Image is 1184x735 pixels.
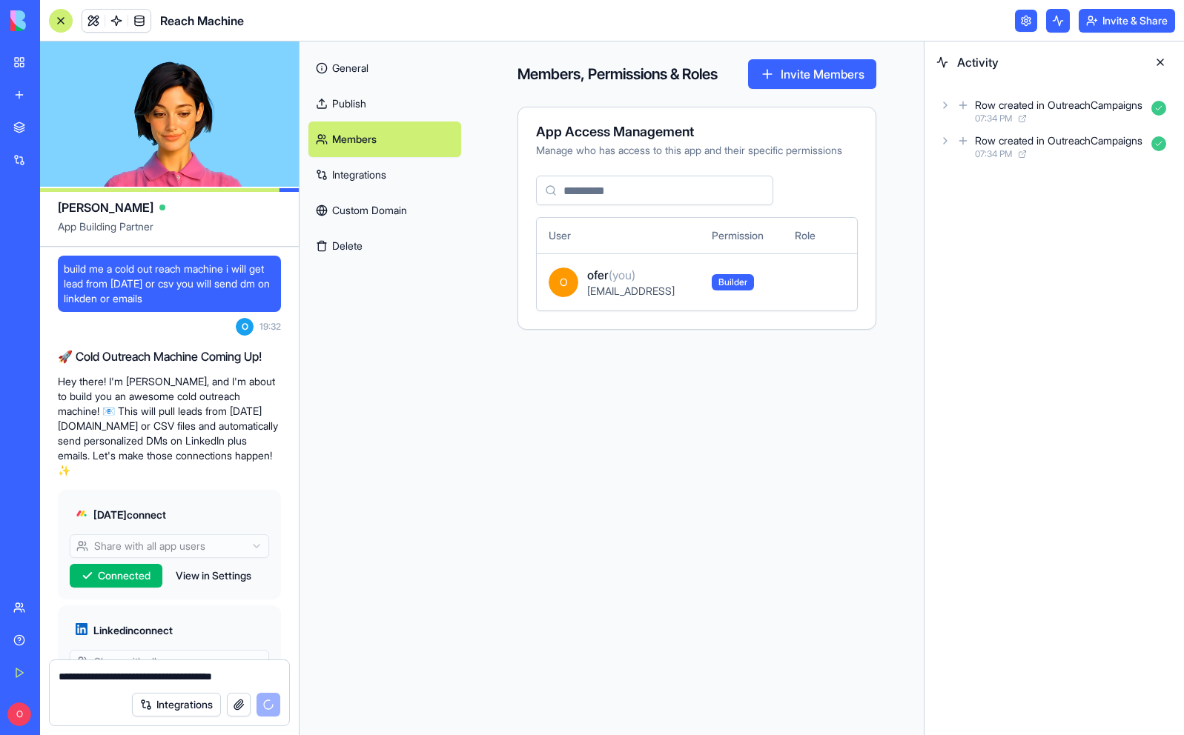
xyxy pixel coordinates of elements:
a: Publish [308,86,461,122]
span: Connected [98,568,151,583]
span: 19:32 [259,321,281,333]
button: Delete [308,228,461,264]
div: Row created in OutreachCampaigns [975,98,1142,113]
span: O [236,318,254,336]
span: 07:34 PM [975,148,1012,160]
a: Members [308,122,461,157]
img: monday [76,508,87,519]
h4: Members, Permissions & Roles [517,64,718,84]
th: User [537,218,700,253]
a: General [308,50,461,86]
button: Connected [70,564,162,588]
span: build me a cold out reach machine i will get lead from [DATE] or csv you will send dm on linkden ... [64,262,275,306]
span: 07:34 PM [975,113,1012,124]
span: O [549,267,578,297]
a: Integrations [308,157,461,193]
span: [DATE] connect [93,508,166,522]
span: [PERSON_NAME] [58,199,153,216]
span: Linkedin connect [93,623,173,638]
span: [EMAIL_ADDRESS] [587,285,675,297]
button: Invite Members [748,59,876,89]
img: logo [10,10,102,31]
span: O [7,702,31,726]
button: Invite & Share [1079,9,1175,33]
th: Role [783,218,831,253]
img: linkedin [76,623,87,635]
button: View in Settings [168,564,259,588]
span: Reach Machine [160,12,244,30]
span: (you) [609,267,635,282]
div: Row created in OutreachCampaigns [975,133,1142,148]
a: Custom Domain [308,193,461,228]
p: Hey there! I'm [PERSON_NAME], and I'm about to build you an awesome cold outreach machine! 📧 This... [58,374,281,478]
span: ofer [587,266,635,284]
div: Manage who has access to this app and their specific permissions [536,143,858,158]
span: App Building Partner [58,219,281,246]
div: App Access Management [536,125,858,139]
span: Activity [957,53,1140,71]
button: Integrations [132,693,221,716]
th: Permission [700,218,782,253]
h2: 🚀 Cold Outreach Machine Coming Up! [58,347,281,365]
span: Builder [712,274,754,290]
